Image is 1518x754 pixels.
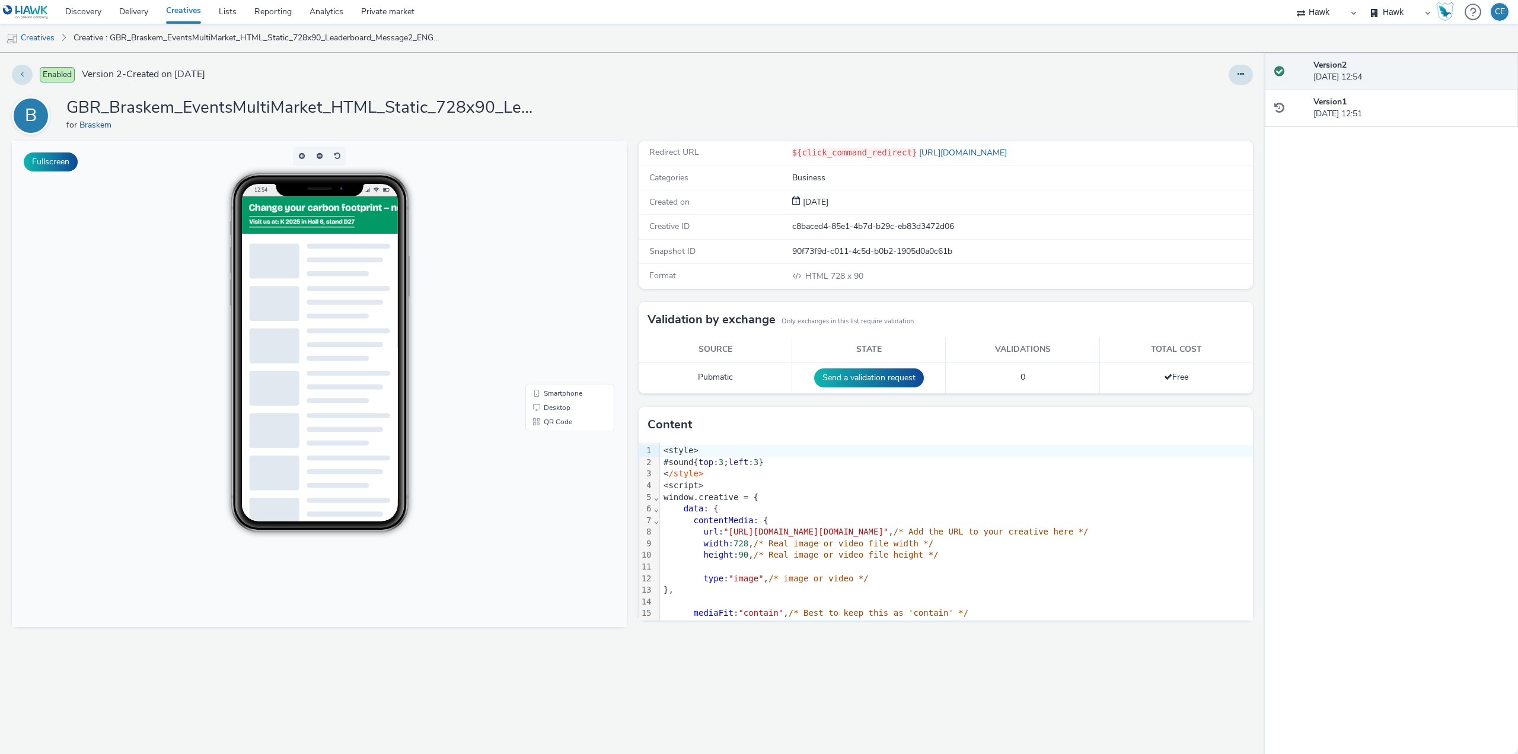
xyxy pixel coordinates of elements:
span: Version 2 - Created on [DATE] [82,68,205,81]
div: Creation 08 September 2025, 12:51 [801,196,828,208]
span: Fold line [653,492,659,502]
span: url [703,527,718,536]
div: 90f73f9d-c011-4c5d-b0b2-1905d0a0c61b [792,246,1252,257]
div: : { [660,503,1253,515]
div: < [660,468,1253,480]
div: 10 [639,549,653,561]
strong: Version 1 [1313,96,1347,107]
span: height [703,550,734,559]
div: }, [660,584,1253,596]
span: Fold line [653,504,659,513]
span: HTML [805,271,831,282]
span: Snapshot ID [649,246,696,257]
span: top [699,457,713,467]
div: 3 [639,468,653,480]
code: ${click_command_redirect} [792,148,917,157]
div: #sound{ : ; : } [660,457,1253,469]
th: Total cost [1099,338,1253,362]
div: 15 [639,607,653,619]
div: 5 [639,492,653,504]
span: QR Code [532,278,560,285]
div: : , [660,526,1253,538]
li: QR Code [516,274,600,288]
span: "image" [729,574,764,583]
h3: Content [648,416,692,434]
span: Free [1164,371,1188,383]
small: Only exchanges in this list require validation [782,317,914,326]
div: Business [792,172,1252,184]
div: 11 [639,561,653,573]
span: Desktop [532,263,559,271]
span: 728 x 90 [804,271,863,282]
button: Fullscreen [24,152,78,171]
img: undefined Logo [3,5,49,20]
a: Creative : GBR_Braskem_EventsMultiMarket_HTML_Static_728x90_Leaderboard_Message2_ENG_20250908 [68,24,447,52]
th: Source [639,338,792,362]
span: Categories [649,172,688,183]
span: /* Best to keep this as 'contain' */ [789,608,968,618]
span: /style> [668,469,703,478]
span: /* Real image or video file width */ [754,539,933,548]
li: Desktop [516,260,600,274]
a: [URL][DOMAIN_NAME] [917,147,1012,158]
span: "contain" [738,608,783,618]
div: 2 [639,457,653,469]
span: [DATE] [801,196,828,208]
span: 3 [754,457,758,467]
div: window.creative = { [660,492,1253,504]
h1: GBR_Braskem_EventsMultiMarket_HTML_Static_728x90_Leaderboard_Message2_ENG_20250908 [66,97,541,119]
span: 90 [738,550,748,559]
a: Hawk Academy [1436,2,1459,21]
th: State [792,338,946,362]
span: Created on [649,196,690,208]
div: 8 [639,526,653,538]
div: B [25,99,37,132]
div: : , [660,549,1253,561]
div: : { [660,515,1253,527]
span: Enabled [40,67,75,82]
span: type [703,574,723,583]
span: left [729,457,749,467]
span: data [684,504,704,513]
td: Pubmatic [639,362,792,393]
span: /* Add the URL to your creative here */ [894,527,1089,536]
span: 12:54 [242,46,255,52]
h3: Validation by exchange [648,311,776,329]
span: Creative ID [649,221,690,232]
div: <style> [660,445,1253,457]
span: contentMedia [694,516,754,525]
div: 16 [639,619,653,631]
div: 13 [639,584,653,596]
div: : , [660,607,1253,619]
span: 728 [734,539,748,548]
div: 4 [639,480,653,492]
span: 0 [1020,371,1025,383]
div: [DATE] 12:51 [1313,96,1509,120]
div: <script> [660,480,1253,492]
span: Redirect URL [649,147,699,158]
span: /* image or video */ [768,574,869,583]
a: Braskem [79,119,116,131]
div: c8baced4-85e1-4b7d-b29c-eb83d3472d06 [792,221,1252,233]
span: "[URL][DOMAIN_NAME][DOMAIN_NAME]" [723,527,888,536]
span: Smartphone [532,249,570,256]
div: 12 [639,573,653,585]
a: B [12,110,55,121]
span: Fold line [653,516,659,525]
div: 9 [639,538,653,550]
span: /* Real image or video file height */ [754,550,939,559]
span: Format [649,270,676,281]
div: : , [660,538,1253,550]
span: mediaFit [694,608,734,618]
div: 7 [639,515,653,527]
div: : , [660,573,1253,585]
strong: Version 2 [1313,59,1347,71]
div: 1 [639,445,653,457]
th: Validations [946,338,1099,362]
span: 3 [719,457,723,467]
img: Hawk Academy [1436,2,1454,21]
img: mobile [6,33,18,44]
span: width [703,539,728,548]
span: for [66,119,79,131]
